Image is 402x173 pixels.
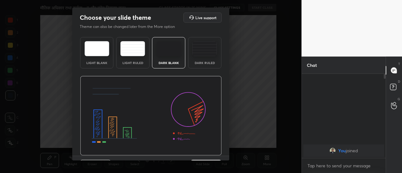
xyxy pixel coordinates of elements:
h5: Live support [195,16,216,19]
div: Light Ruled [120,61,145,64]
button: Previous [80,160,111,172]
p: G [398,97,400,101]
p: Chat [302,57,322,73]
span: You [338,148,346,153]
img: lightRuledTheme.5fabf969.svg [120,41,145,56]
p: T [398,62,400,66]
div: Light Blank [84,61,109,64]
p: Theme can also be changed later from the More option [80,24,182,30]
div: grid [302,143,386,158]
p: D [398,79,400,84]
img: darkTheme.f0cc69e5.svg [156,41,181,56]
img: lightTheme.e5ed3b09.svg [84,41,109,56]
img: darkRuledTheme.de295e13.svg [192,41,217,56]
h2: Choose your slide theme [80,14,151,22]
div: Dark Blank [156,61,181,64]
div: Dark Ruled [192,61,217,64]
button: Next [190,160,222,172]
img: 16f2c636641f46738db132dff3252bf4.jpg [329,148,336,154]
img: darkThemeBanner.d06ce4a2.svg [80,76,222,156]
span: joined [346,148,358,153]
